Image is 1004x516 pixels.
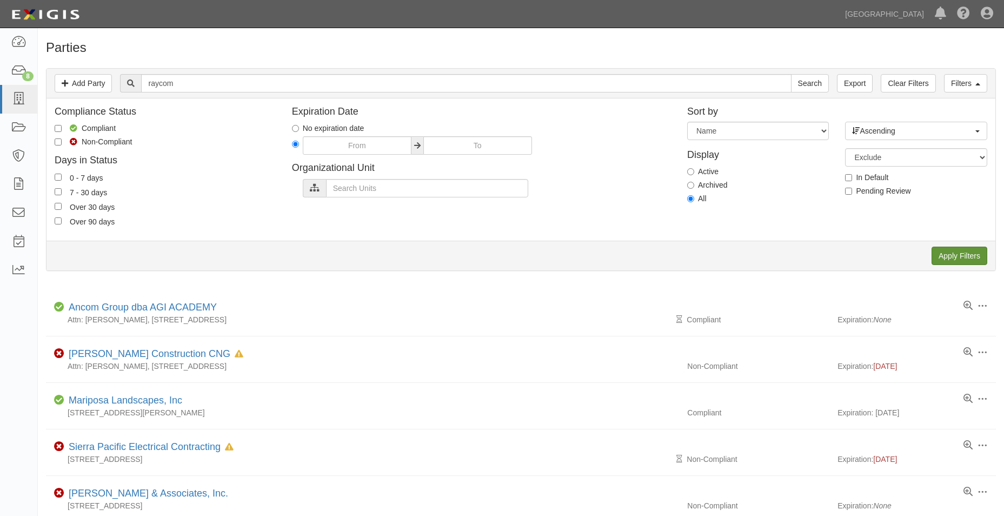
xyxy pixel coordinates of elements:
[64,394,182,408] div: Mariposa Landscapes, Inc
[22,71,34,81] div: 8
[963,487,973,498] a: View results summary
[64,487,228,501] div: A.J. Kirkwood & Associates, Inc.
[64,347,243,361] div: Jaycox Construction CNG
[46,407,679,418] div: [STREET_ADDRESS][PERSON_NAME]
[963,394,973,405] a: View results summary
[54,350,64,358] i: Non-Compliant
[873,315,891,324] i: None
[141,74,791,92] input: Search
[54,489,64,497] i: Non-Compliant
[69,441,221,452] a: Sierra Pacific Electrical Contracting
[963,347,973,358] a: View results summary
[845,188,852,195] input: Pending Review
[70,171,103,183] div: 0 - 7 days
[944,74,987,92] a: Filters
[837,74,873,92] a: Export
[225,444,234,451] i: In Default since 07/21/2025
[845,122,987,140] button: Ascending
[881,74,935,92] a: Clear Filters
[292,163,671,174] h4: Organizational Unit
[873,362,897,371] span: [DATE]
[55,217,62,224] input: Over 90 days
[837,314,996,325] div: Expiration:
[70,215,115,227] div: Over 90 days
[957,8,970,21] i: Help Center - Complianz
[55,107,276,117] h4: Compliance Status
[55,136,132,147] label: Non-Compliant
[687,182,694,189] input: Archived
[8,5,83,24] img: logo-5460c22ac91f19d4615b14bd174203de0afe785f0fc80cf4dbbc73dc1793850b.png
[55,74,112,92] a: Add Party
[69,302,217,313] a: Ancom Group dba AGI ACADEMY
[679,500,837,511] div: Non-Compliant
[687,195,694,202] input: All
[679,407,837,418] div: Compliant
[54,303,64,311] i: Compliant
[932,247,987,265] input: Apply Filters
[326,179,528,197] input: Search Units
[46,361,679,372] div: Attn: [PERSON_NAME], [STREET_ADDRESS]
[963,301,973,312] a: View results summary
[235,350,243,358] i: In Default since 10/16/2024
[55,174,62,181] input: 0 - 7 days
[46,454,679,465] div: [STREET_ADDRESS]
[54,443,64,451] i: Non-Compliant
[55,138,62,145] input: Non-Compliant
[54,396,64,404] i: Compliant
[845,186,910,196] label: Pending Review
[687,193,707,204] label: All
[840,3,929,25] a: [GEOGRAPHIC_DATA]
[64,301,217,315] div: Ancom Group dba AGI ACADEMY
[873,455,897,464] span: [DATE]
[687,107,987,117] h4: Sort by
[676,455,682,463] i: Pending Review
[679,454,837,465] div: Non-Compliant
[837,500,996,511] div: Expiration:
[46,41,996,55] h1: Parties
[676,316,682,323] i: Pending Review
[69,395,182,406] a: Mariposa Landscapes, Inc
[64,440,234,454] div: Sierra Pacific Electrical Contracting
[55,203,62,210] input: Over 30 days
[292,107,671,117] h4: Expiration Date
[687,168,694,175] input: Active
[55,188,62,195] input: 7 - 30 days
[837,454,996,465] div: Expiration:
[55,125,62,132] input: Compliant
[303,136,411,155] input: From
[423,136,532,155] input: To
[837,407,996,418] div: Expiration: [DATE]
[687,166,719,177] label: Active
[791,74,829,92] input: Search
[292,125,299,132] input: No expiration date
[845,172,888,183] label: In Default
[679,314,837,325] div: Compliant
[687,180,727,190] label: Archived
[55,123,116,134] label: Compliant
[687,145,829,161] h4: Display
[679,361,837,372] div: Non-Compliant
[55,155,276,166] h4: Days in Status
[852,125,973,136] span: Ascending
[845,174,852,181] input: In Default
[69,348,230,359] a: [PERSON_NAME] Construction CNG
[70,186,107,198] div: 7 - 30 days
[46,500,679,511] div: [STREET_ADDRESS]
[873,501,891,510] i: None
[963,440,973,451] a: View results summary
[292,123,364,134] label: No expiration date
[70,201,115,213] div: Over 30 days
[46,314,679,325] div: Attn: [PERSON_NAME], [STREET_ADDRESS]
[837,361,996,372] div: Expiration:
[69,488,228,499] a: [PERSON_NAME] & Associates, Inc.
